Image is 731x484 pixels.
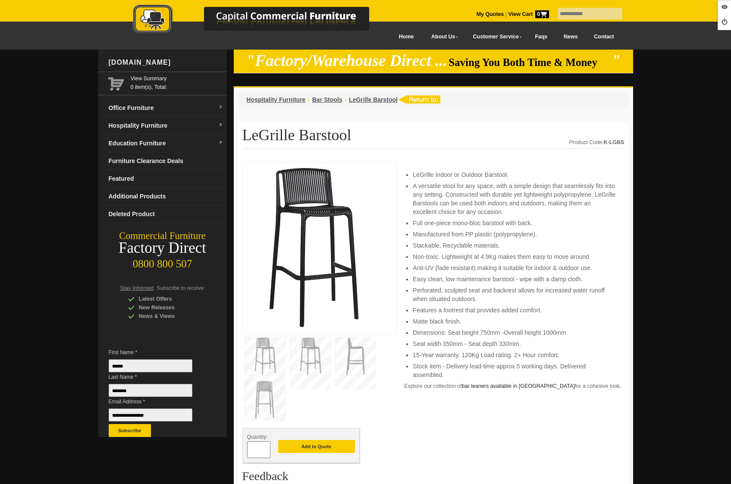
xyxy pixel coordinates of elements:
[413,230,615,239] li: Manufactured from PP plastic (polypropylene).
[507,11,549,17] a: View Cart0
[218,105,223,110] img: dropdown
[413,252,615,261] li: Non-toxic. Lightweight at 4.9Kg makes them easy to move around.
[120,285,154,291] span: Stay Informed
[508,11,549,17] strong: View Cart
[413,241,615,250] li: Stackable. Recyclable materials.
[413,182,615,216] li: A versatile stool for any space, with a simple design that seamlessly fits into any setting. Cons...
[413,306,615,314] li: Features a footrest that provides added comfort.
[105,99,227,117] a: Office Furnituredropdown
[109,348,205,357] span: First Name *
[109,397,205,406] span: Email Address *
[612,52,621,69] em: "
[569,138,624,147] div: Product Code:
[586,27,622,47] a: Contact
[413,328,615,337] li: Dimensions: Seat height 750mm -Overall height 1000mm
[105,205,227,223] a: Deleted Product
[105,50,227,75] div: [DOMAIN_NAME]
[413,264,615,272] li: Anti-UV (fade resistant) making it suitable for indoor & outdoor use.
[242,127,624,149] h1: LeGrille Barstool
[246,52,447,69] em: "Factory/Warehouse Direct ...
[422,27,463,47] a: About Us
[98,242,227,254] div: Factory Direct
[312,96,342,103] a: Bar Stools
[98,254,227,270] div: 0800 800 507
[128,295,210,303] div: Latest Offers
[105,170,227,188] a: Featured
[449,57,610,68] span: Saving You Both Time & Money
[247,96,306,103] a: Hospitality Furniture
[404,382,624,390] p: Explore our collection of for a cohesive look.
[128,303,210,312] div: New Releases
[463,27,527,47] a: Customer Service
[345,95,347,104] li: ›
[109,409,192,421] input: Email Address *
[413,317,615,326] li: Matte black finish.
[218,123,223,128] img: dropdown
[604,139,624,145] strong: K-LGBS
[109,359,192,372] input: First Name *
[398,95,440,104] img: return to
[413,339,615,348] li: Seat width 350mm - Seat depth 330mm.
[131,74,223,83] a: View Summary
[105,117,227,135] a: Hospitality Furnituredropdown
[413,362,615,379] li: Stock item - Delivery lead-time approx 5 working days. Delivered assembled.
[218,140,223,145] img: dropdown
[535,10,549,18] span: 0
[109,4,411,36] img: Capital Commercial Furniture Logo
[349,96,398,103] a: LeGrille Barstool
[477,11,504,17] a: My Quotes
[157,285,205,291] span: Subscribe to receive:
[413,351,615,359] li: 15-Year warranty. 120Kg Load rating. 2+ Hour comfort.
[109,424,151,437] button: Subscribe
[105,188,227,205] a: Additional Products
[109,373,205,381] span: Last Name *
[131,74,223,90] span: 0 item(s), Total:
[109,384,192,397] input: Last Name *
[413,219,615,227] li: Full one-piece mono-bloc barstool with back.
[278,440,355,453] button: Add to Quote
[555,27,586,47] a: News
[105,152,227,170] a: Furniture Clearance Deals
[128,312,210,321] div: News & Views
[413,170,615,179] li: LeGrille Indoor or Outdoor Barstool.
[462,383,575,389] a: bar leaners available in [GEOGRAPHIC_DATA]
[247,167,376,327] img: LeGrille Barstool
[109,4,411,38] a: Capital Commercial Furniture Logo
[247,434,268,440] span: Quantity:
[413,286,615,303] li: Perforated, sculpted seat and backrest allows for increased water runoff when situated outdoors.
[98,230,227,242] div: Commercial Furniture
[527,27,556,47] a: Faqs
[307,95,310,104] li: ›
[413,275,615,283] li: Easy clean, low maintenance barstool - wipe with a damp cloth.
[105,135,227,152] a: Education Furnituredropdown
